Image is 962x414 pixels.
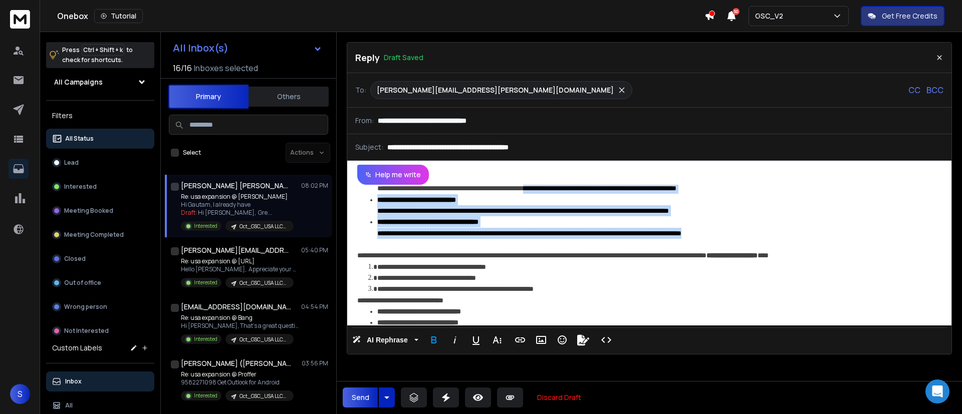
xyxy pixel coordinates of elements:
button: Lead [46,153,154,173]
button: Emoticons [553,330,572,350]
p: Re: usa expansion @ [URL] [181,257,301,265]
p: Oct_GSC_USA LLC_20-100_India [239,279,288,287]
h1: [PERSON_NAME] [PERSON_NAME] [181,181,291,191]
div: Onebox [57,9,704,23]
p: Interested [194,392,217,399]
h1: [PERSON_NAME] ([PERSON_NAME]) [181,358,291,368]
button: Underline (Ctrl+U) [466,330,486,350]
p: Subject: [355,142,383,152]
button: Inbox [46,371,154,391]
p: Wrong person [64,303,107,311]
button: S [10,384,30,404]
p: Re: usa expansion @ Proffer [181,370,294,378]
p: All [65,401,73,409]
span: Hi [PERSON_NAME], Gre ... [198,208,272,217]
h1: All Inbox(s) [173,43,228,53]
button: Italic (Ctrl+I) [445,330,464,350]
p: Meeting Completed [64,231,124,239]
p: Meeting Booked [64,207,113,215]
p: CC [908,84,920,96]
p: Interested [194,222,217,230]
p: [PERSON_NAME][EMAIL_ADDRESS][PERSON_NAME][DOMAIN_NAME] [377,85,614,95]
button: Send [343,387,378,407]
p: Interested [194,335,217,343]
button: All Status [46,129,154,149]
p: Hello [PERSON_NAME], Appreciate your message, absolutely [181,265,301,273]
h3: Custom Labels [52,343,102,353]
button: Others [249,86,329,108]
p: Reply [355,51,380,65]
p: All Status [65,135,94,143]
p: GSC_V2 [755,11,787,21]
p: Re: usa expansion @ Bang [181,314,301,322]
p: 03:56 PM [302,359,328,367]
button: Help me write [357,165,429,185]
button: Signature [574,330,593,350]
p: Press to check for shortcuts. [62,45,133,65]
button: Not Interested [46,321,154,341]
button: Get Free Credits [861,6,944,26]
p: Lead [64,159,79,167]
p: Oct_GSC_USA LLC_20-100_India [239,336,288,343]
button: Tutorial [94,9,143,23]
span: AI Rephrase [365,336,410,344]
p: Get Free Credits [882,11,937,21]
h3: Inboxes selected [194,62,258,74]
button: Wrong person [46,297,154,317]
button: Closed [46,249,154,269]
p: Not Interested [64,327,109,335]
p: To: [355,85,366,95]
p: Interested [194,279,217,286]
p: 04:54 PM [301,303,328,311]
span: 50 [733,8,740,15]
button: AI Rephrase [350,330,420,350]
span: Draft: [181,208,197,217]
p: Draft Saved [384,53,423,63]
p: Oct_GSC_USA LLC_20-100_India [239,392,288,400]
span: 16 / 16 [173,62,192,74]
button: More Text [488,330,507,350]
h1: All Campaigns [54,77,103,87]
button: Meeting Booked [46,201,154,221]
button: Primary [168,85,249,109]
h1: [PERSON_NAME][EMAIL_ADDRESS] [181,245,291,255]
h3: Filters [46,109,154,123]
h1: [EMAIL_ADDRESS][DOMAIN_NAME] [181,302,291,312]
p: Re: usa expansion @ [PERSON_NAME] [181,193,294,201]
label: Select [183,149,201,157]
button: Meeting Completed [46,225,154,245]
p: Out of office [64,279,101,287]
span: Ctrl + Shift + k [82,44,124,56]
button: Out of office [46,273,154,293]
p: Inbox [65,377,82,385]
button: Code View [597,330,616,350]
p: From: [355,116,374,126]
p: 05:40 PM [301,246,328,254]
button: All Inbox(s) [165,38,330,58]
p: 9582271098 Get Outlook for Android [181,378,294,386]
button: Bold (Ctrl+B) [424,330,443,350]
p: Oct_GSC_USA LLC_20-100_India [239,223,288,230]
button: Interested [46,177,154,197]
p: Interested [64,183,97,191]
div: Open Intercom Messenger [925,379,949,403]
button: Insert Link (Ctrl+K) [511,330,530,350]
p: Hi Gautam, I already have [181,201,294,209]
p: Closed [64,255,86,263]
button: Insert Image (Ctrl+P) [532,330,551,350]
p: 08:02 PM [301,182,328,190]
button: All Campaigns [46,72,154,92]
button: Discard Draft [529,387,589,407]
p: BCC [926,84,943,96]
p: Hi [PERSON_NAME], That’s a great question [181,322,301,330]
